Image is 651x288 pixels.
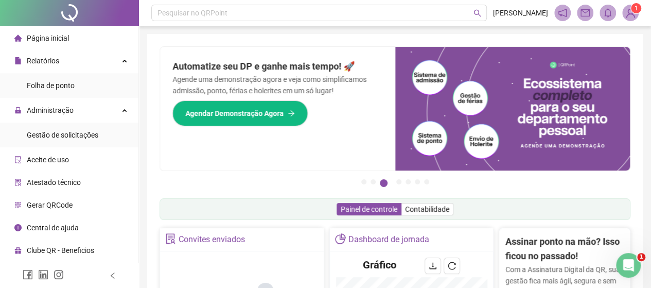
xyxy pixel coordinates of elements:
[172,74,383,96] p: Agende uma demonstração agora e veja como simplificamos admissão, ponto, férias e holerites em um...
[185,108,284,119] span: Agendar Demonstração Agora
[27,131,98,139] span: Gestão de solicitações
[27,201,73,209] span: Gerar QRCode
[27,156,69,164] span: Aceite de uso
[473,9,481,17] span: search
[448,262,456,270] span: reload
[109,272,116,279] span: left
[14,35,22,42] span: home
[406,179,411,184] button: 5
[424,179,429,184] button: 7
[179,231,245,248] div: Convites enviados
[14,156,22,163] span: audit
[380,179,388,187] button: 3
[405,205,449,213] span: Contabilidade
[505,234,624,264] h2: Assinar ponto na mão? Isso ficou no passado!
[27,34,69,42] span: Página inicial
[14,247,22,254] span: gift
[14,224,22,231] span: info-circle
[396,179,401,184] button: 4
[14,179,22,186] span: solution
[637,253,645,261] span: 1
[27,57,59,65] span: Relatórios
[348,231,429,248] div: Dashboard de jornada
[361,179,366,184] button: 1
[54,269,64,280] span: instagram
[165,233,176,244] span: solution
[363,258,396,272] h4: Gráfico
[288,110,295,117] span: arrow-right
[14,107,22,114] span: lock
[631,3,641,13] sup: Atualize o seu contato no menu Meus Dados
[38,269,48,280] span: linkedin
[635,5,638,12] span: 1
[558,8,567,18] span: notification
[603,8,612,18] span: bell
[27,106,74,114] span: Administração
[580,8,590,18] span: mail
[335,233,346,244] span: pie-chart
[172,59,383,74] h2: Automatize seu DP e ganhe mais tempo! 🚀
[395,47,630,171] img: banner%2Fd57e337e-a0d3-4837-9615-f134fc33a8e6.png
[27,224,79,232] span: Central de ajuda
[27,81,75,90] span: Folha de ponto
[23,269,33,280] span: facebook
[27,178,81,187] span: Atestado técnico
[371,179,376,184] button: 2
[341,205,397,213] span: Painel de controle
[493,7,548,19] span: [PERSON_NAME]
[14,57,22,64] span: file
[623,5,638,21] img: 72411
[14,201,22,209] span: qrcode
[27,246,94,255] span: Clube QR - Beneficios
[415,179,420,184] button: 6
[616,253,641,278] iframe: Intercom live chat
[429,262,437,270] span: download
[172,100,308,126] button: Agendar Demonstração Agora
